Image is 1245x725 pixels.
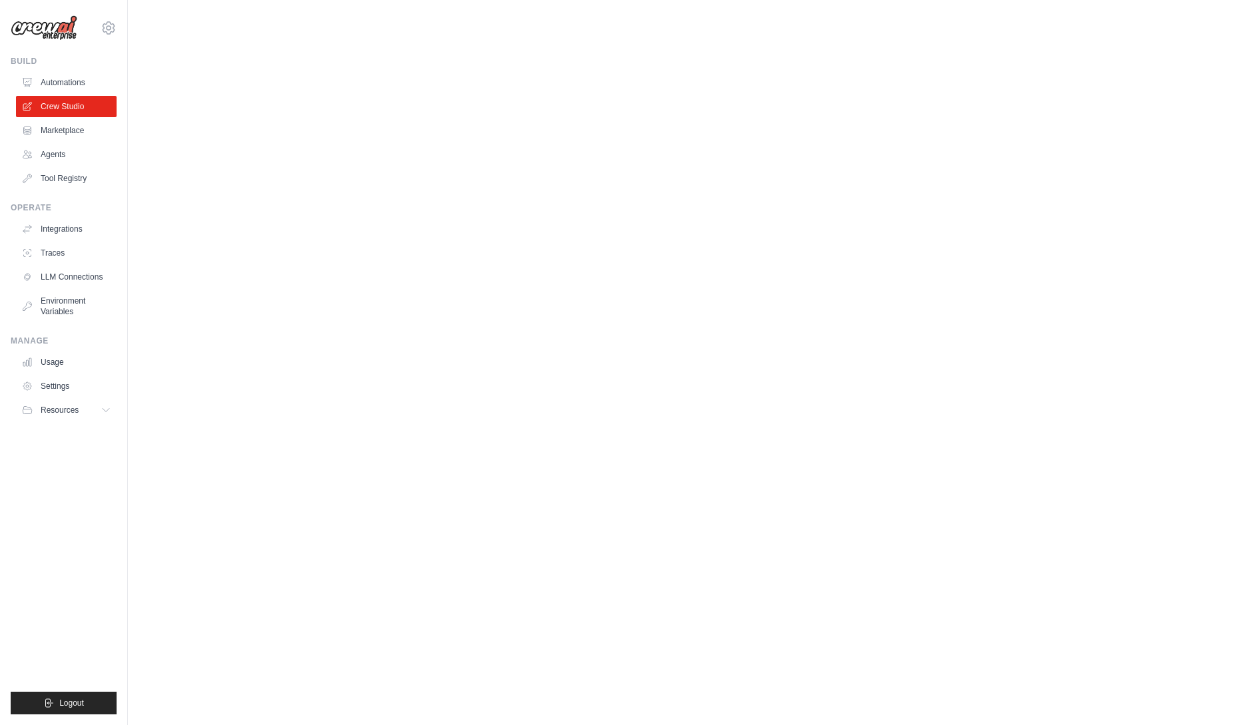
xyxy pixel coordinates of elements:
a: Tool Registry [16,168,117,189]
a: Crew Studio [16,96,117,117]
a: Marketplace [16,120,117,141]
a: Traces [16,242,117,264]
span: Logout [59,698,84,708]
div: Manage [11,336,117,346]
a: Automations [16,72,117,93]
img: Logo [11,15,77,41]
div: Operate [11,202,117,213]
a: Environment Variables [16,290,117,322]
iframe: Chat Widget [1178,661,1245,725]
a: Integrations [16,218,117,240]
a: Agents [16,144,117,165]
div: Build [11,56,117,67]
button: Resources [16,399,117,421]
a: Usage [16,352,117,373]
a: Settings [16,375,117,397]
button: Logout [11,692,117,714]
a: LLM Connections [16,266,117,288]
span: Resources [41,405,79,415]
